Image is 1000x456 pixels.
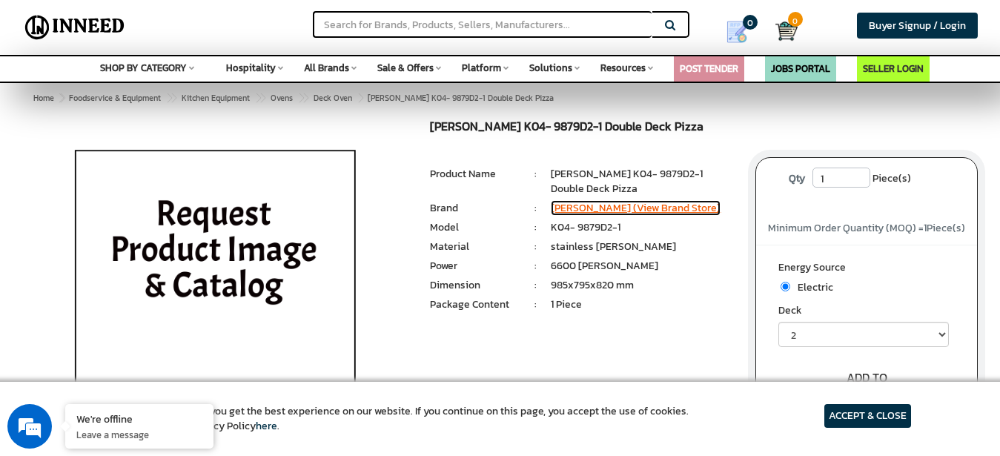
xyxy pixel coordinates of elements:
span: Kitchen Equipment [182,92,250,104]
span: Ovens [271,92,293,104]
li: : [520,201,551,216]
li: Brand [430,201,521,216]
li: : [520,259,551,274]
li: Material [430,239,521,254]
article: We use cookies to ensure you get the best experience on our website. If you continue on this page... [89,404,689,434]
img: salesiqlogo_leal7QplfZFryJ6FIlVepeu7OftD7mt8q6exU6-34PB8prfIgodN67KcxXM9Y7JQ_.png [102,285,113,294]
em: Driven by SalesIQ [116,285,188,295]
h1: [PERSON_NAME] K04- 9879D2-1 Double Deck Pizza [430,120,734,137]
li: Dimension [430,278,521,293]
span: We are offline. Please leave us a message. [31,135,259,285]
li: : [520,167,551,182]
p: Leave a message [76,428,202,441]
span: Hospitality [226,61,276,75]
span: > [255,89,262,107]
div: We're offline [76,412,202,426]
li: [PERSON_NAME] K04- 9879D2-1 Double Deck Pizza [551,167,733,196]
img: Cart [775,20,798,42]
li: : [520,220,551,235]
span: Deck Oven [314,92,352,104]
span: Buyer Signup / Login [869,18,966,33]
span: Minimum Order Quantity (MOQ) = Piece(s) [768,220,965,236]
img: Show My Quotes [726,21,748,43]
span: Resources [600,61,646,75]
a: POST TENDER [680,62,738,76]
span: Solutions [529,61,572,75]
a: JOBS PORTAL [771,62,830,76]
span: 1 [924,220,927,236]
span: All Brands [304,61,349,75]
a: Buyer Signup / Login [857,13,978,39]
div: Leave a message [77,83,249,102]
span: > [298,89,305,107]
label: Energy Source [778,260,955,279]
article: ACCEPT & CLOSE [824,404,911,428]
label: Deck [778,303,955,322]
a: Ovens [268,89,296,107]
a: [PERSON_NAME] (View Brand Store) [551,200,721,216]
img: logo_Zg8I0qSkbAqR2WFHt3p6CTuqpyXMFPubPcD2OT02zFN43Cy9FUNNG3NEPhM_Q1qe_.png [25,89,62,97]
li: Power [430,259,521,274]
input: Search for Brands, Products, Sellers, Manufacturers... [313,11,651,38]
li: 6600 [PERSON_NAME] [551,259,733,274]
li: K04- 9879D2-1 [551,220,733,235]
div: ADD TO [756,369,977,386]
li: 1 Piece [551,297,733,312]
li: : [520,278,551,293]
li: stainless [PERSON_NAME] [551,239,733,254]
span: Sale & Offers [377,61,434,75]
li: Product Name [430,167,521,182]
span: 0 [743,15,758,30]
div: Minimize live chat window [243,7,279,43]
em: Submit [217,353,269,373]
a: SELLER LOGIN [863,62,924,76]
a: my Quotes 0 [709,15,775,49]
a: Deck Oven [311,89,355,107]
li: Package Content [430,297,521,312]
a: Home [30,89,57,107]
span: Foodservice & Equipment [69,92,161,104]
img: Inneed.Market [20,9,130,46]
span: SHOP BY CATEGORY [100,61,187,75]
a: Kitchen Equipment [179,89,253,107]
span: [PERSON_NAME] K04- 9879D2-1 Double Deck Pizza [66,92,554,104]
li: : [520,297,551,312]
a: here [256,418,277,434]
span: > [166,89,173,107]
span: > [59,92,64,104]
span: > [357,89,365,107]
span: Platform [462,61,501,75]
li: : [520,239,551,254]
textarea: Type your message and click 'Submit' [7,301,282,353]
a: Cart 0 [775,15,785,47]
span: 0 [788,12,803,27]
a: Foodservice & Equipment [66,89,164,107]
label: Qty [781,168,812,190]
li: 985x795x820 mm [551,278,733,293]
li: Model [430,220,521,235]
span: Electric [790,280,833,295]
span: Piece(s) [872,168,911,190]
